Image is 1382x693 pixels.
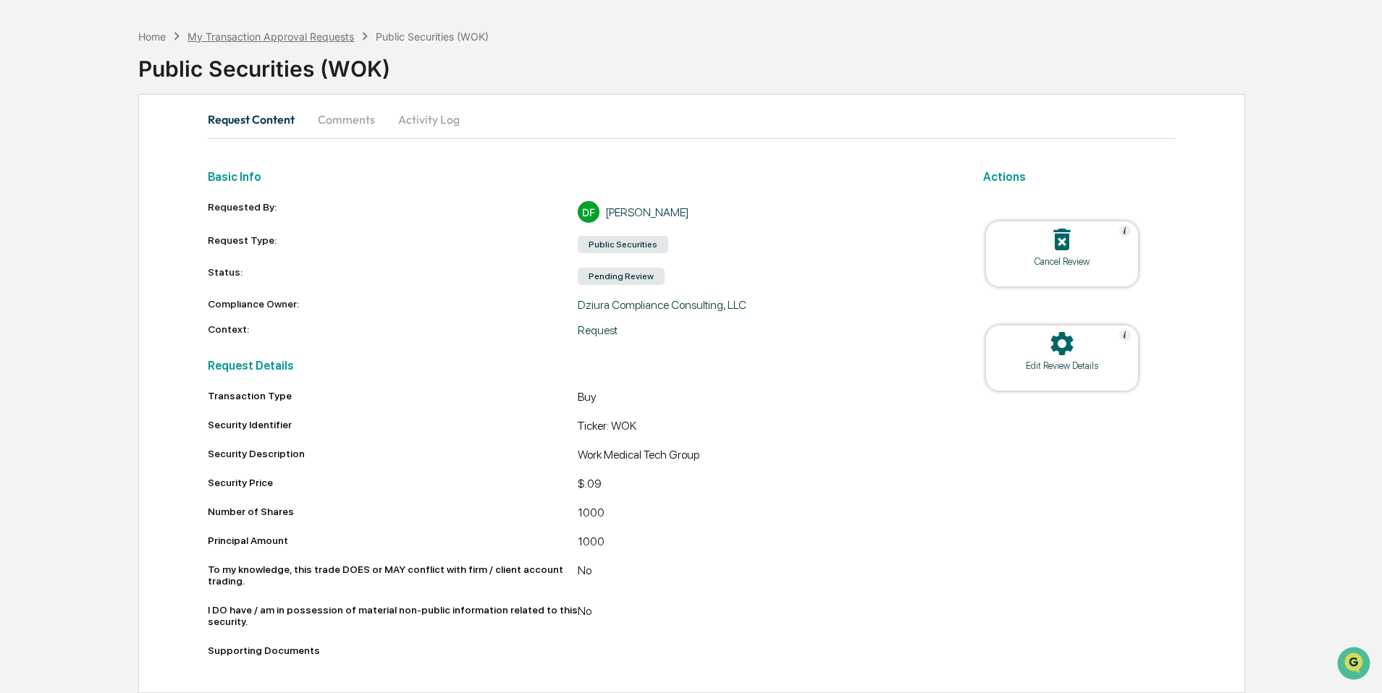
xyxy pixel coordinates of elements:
[578,604,948,633] div: No
[102,245,175,256] a: Powered byPylon
[578,390,948,407] div: Buy
[208,170,948,184] h2: Basic Info
[208,234,578,255] div: Request Type:
[138,30,166,43] div: Home
[578,236,668,253] div: Public Securities
[387,102,471,137] button: Activity Log
[578,535,948,552] div: 1000
[188,30,354,43] div: My Transaction Approval Requests
[99,177,185,203] a: 🗄️Attestations
[14,211,26,223] div: 🔎
[1336,645,1375,684] iframe: Open customer support
[14,30,264,54] p: How can we help?
[208,448,578,459] div: Security Description
[208,390,578,401] div: Transaction Type
[578,506,948,523] div: 1000
[208,564,578,587] div: To my knowledge, this trade DOES or MAY conflict with firm / client account trading.
[578,448,948,465] div: Work Medical Tech Group
[49,125,183,137] div: We're available if you need us!
[208,266,578,286] div: Status:
[208,535,578,546] div: Principal Amount
[208,359,948,373] h2: Request Details
[1119,329,1131,341] img: Help
[997,360,1127,371] div: Edit Review Details
[578,419,948,436] div: Ticker: WOK
[29,182,93,197] span: Preclearance
[578,201,599,223] div: DF
[208,419,578,430] div: Security Identifier
[14,184,26,195] div: 🖐️
[208,604,578,627] div: I DO have / am in possession of material non-public information related to this security.
[306,102,387,137] button: Comments
[119,182,180,197] span: Attestations
[246,115,264,132] button: Start new chat
[983,170,1176,184] h2: Actions
[208,506,578,517] div: Number of Shares
[208,477,578,488] div: Security Price
[49,111,237,125] div: Start new chat
[578,323,948,337] div: Request
[105,184,117,195] div: 🗄️
[578,268,665,285] div: Pending Review
[29,210,91,224] span: Data Lookup
[376,30,489,43] div: Public Securities (WOK)
[208,645,948,656] div: Supporting Documents
[578,298,948,312] div: Dziura Compliance Consulting, LLC
[14,111,41,137] img: 1746055101610-c473b297-6a78-478c-a979-82029cc54cd1
[578,564,948,592] div: No
[138,44,1382,82] div: Public Securities (WOK)
[208,298,578,312] div: Compliance Owner:
[208,102,1175,137] div: secondary tabs example
[9,177,99,203] a: 🖐️Preclearance
[208,201,578,223] div: Requested By:
[997,256,1127,267] div: Cancel Review
[578,477,948,494] div: $.09
[1119,225,1131,237] img: Help
[208,323,578,337] div: Context:
[605,205,689,219] div: [PERSON_NAME]
[144,245,175,256] span: Pylon
[9,204,97,230] a: 🔎Data Lookup
[208,102,306,137] button: Request Content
